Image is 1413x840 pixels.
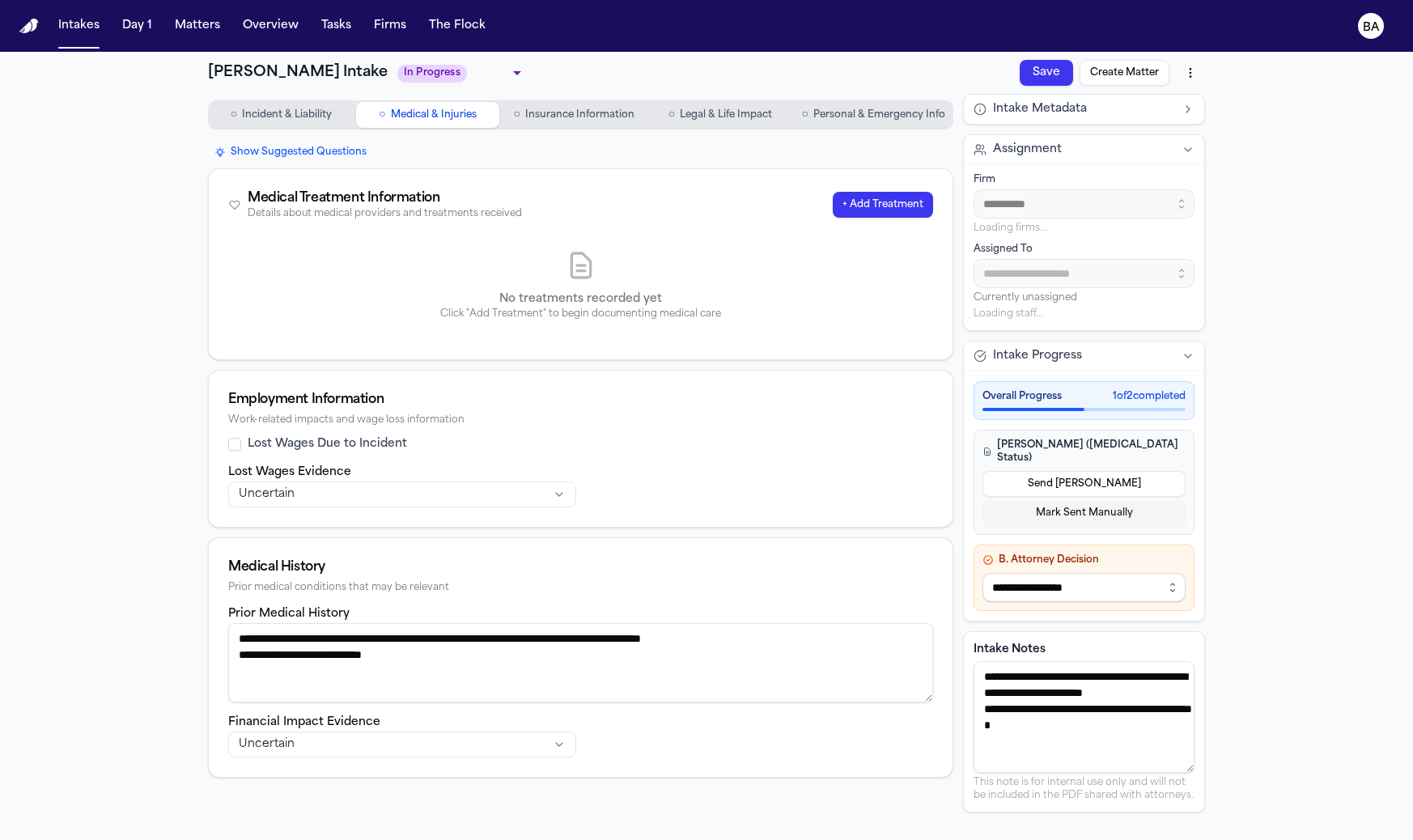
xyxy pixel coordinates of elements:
label: Prior Medical History [228,608,350,620]
span: Legal & Life Impact [680,108,772,121]
img: Finch Logo [19,19,39,34]
button: Assignment [964,135,1204,164]
button: Go to Personal & Emergency Info [796,102,952,128]
div: Medical Treatment Information [248,189,522,208]
textarea: Prior medical history [228,623,933,702]
div: Employment Information [228,390,933,409]
button: Overview [236,11,305,40]
p: Loading staff... [974,308,1194,320]
button: Go to Medical & Injuries [356,102,499,128]
div: Medical History [228,558,933,577]
button: Financial Impact Evidence status [228,732,576,757]
label: Intake Notes [974,642,1194,658]
button: Lost Wages Evidence status [228,482,576,507]
div: Work-related impacts and wage loss information [228,414,933,426]
span: Currently unassigned [974,291,1077,304]
button: More actions [1176,58,1205,87]
p: Click "Add Treatment" to begin documenting medical care [228,308,933,320]
span: ○ [379,107,385,123]
input: Assign to staff member [974,259,1194,288]
div: Update intake status [397,62,527,84]
span: In Progress [397,65,467,83]
span: ○ [668,107,675,123]
p: This note is for internal use only and will not be included in the PDF shared with attorneys. [974,776,1194,802]
span: Insurance Information [525,108,634,121]
button: Go to Insurance Information [503,102,646,128]
h4: [PERSON_NAME] ([MEDICAL_DATA] Status) [982,439,1186,465]
button: Firms [367,11,413,40]
button: Send [PERSON_NAME] [982,471,1186,497]
label: Financial Impact Evidence [228,716,380,728]
span: Intake Metadata [993,101,1087,117]
span: ○ [513,107,520,123]
button: Go to Incident & Liability [210,102,353,128]
button: Go to Legal & Life Impact [649,102,792,128]
button: + Add Treatment [833,192,933,218]
span: 1 of 2 completed [1113,390,1186,403]
button: Save [1020,60,1073,86]
span: Overall Progress [982,390,1062,403]
button: Intake Metadata [964,95,1204,124]
span: ○ [231,107,237,123]
a: Home [19,19,39,34]
button: Intake Progress [964,342,1204,371]
span: Medical & Injuries [391,108,477,121]
h1: [PERSON_NAME] Intake [208,62,388,84]
button: The Flock [422,11,492,40]
span: Personal & Emergency Info [813,108,945,121]
div: Prior medical conditions that may be relevant [228,582,933,594]
button: Create Matter [1080,60,1169,86]
div: Firm [974,173,1194,186]
text: BA [1363,22,1380,33]
h4: B. Attorney Decision [982,554,1186,566]
input: Select firm [974,189,1194,218]
span: Assignment [993,142,1062,158]
label: Lost Wages Due to Incident [248,436,407,452]
div: Details about medical providers and treatments received [248,208,522,220]
span: ○ [802,107,808,123]
button: Intakes [52,11,106,40]
textarea: Intake notes [974,661,1194,773]
button: Day 1 [116,11,159,40]
p: Loading firms... [974,222,1194,235]
label: Lost Wages Evidence [228,466,351,478]
button: Matters [168,11,227,40]
button: Mark Sent Manually [982,500,1186,526]
div: Assigned To [974,243,1194,256]
button: Tasks [315,11,358,40]
p: No treatments recorded yet [228,291,933,308]
span: Intake Progress [993,348,1082,364]
span: Incident & Liability [242,108,332,121]
button: Show Suggested Questions [208,142,373,162]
